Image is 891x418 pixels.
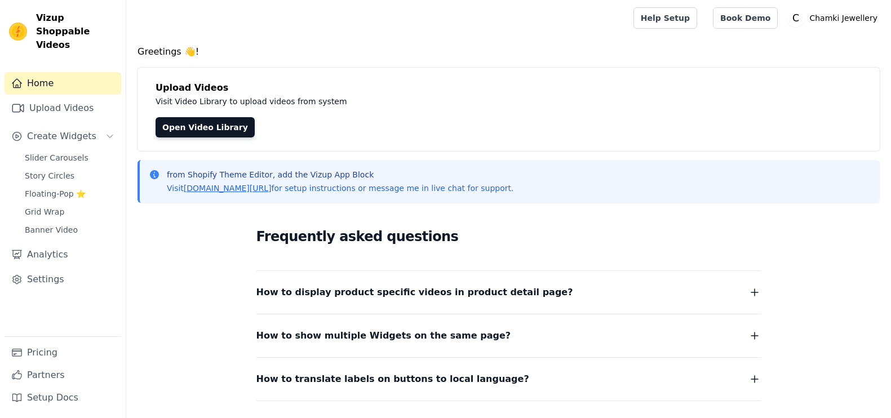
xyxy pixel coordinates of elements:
[156,81,862,95] h4: Upload Videos
[5,386,121,409] a: Setup Docs
[633,7,697,29] a: Help Setup
[9,23,27,41] img: Vizup
[25,224,78,235] span: Banner Video
[36,11,117,52] span: Vizup Shoppable Videos
[184,184,272,193] a: [DOMAIN_NAME][URL]
[256,328,761,344] button: How to show multiple Widgets on the same page?
[138,45,880,59] h4: Greetings 👋!
[805,8,882,28] p: Chamki Jewellery
[792,12,799,24] text: C
[18,204,121,220] a: Grid Wrap
[5,341,121,364] a: Pricing
[787,8,882,28] button: C Chamki Jewellery
[167,169,513,180] p: from Shopify Theme Editor, add the Vizup App Block
[156,95,661,108] p: Visit Video Library to upload videos from system
[156,117,255,137] a: Open Video Library
[256,371,761,387] button: How to translate labels on buttons to local language?
[713,7,778,29] a: Book Demo
[18,186,121,202] a: Floating-Pop ⭐
[25,152,88,163] span: Slider Carousels
[25,188,86,199] span: Floating-Pop ⭐
[256,225,761,248] h2: Frequently asked questions
[25,206,64,217] span: Grid Wrap
[5,268,121,291] a: Settings
[27,130,96,143] span: Create Widgets
[5,72,121,95] a: Home
[18,168,121,184] a: Story Circles
[5,97,121,119] a: Upload Videos
[167,183,513,194] p: Visit for setup instructions or message me in live chat for support.
[18,150,121,166] a: Slider Carousels
[18,222,121,238] a: Banner Video
[5,364,121,386] a: Partners
[256,284,573,300] span: How to display product specific videos in product detail page?
[256,371,529,387] span: How to translate labels on buttons to local language?
[256,328,511,344] span: How to show multiple Widgets on the same page?
[5,125,121,148] button: Create Widgets
[5,243,121,266] a: Analytics
[25,170,74,181] span: Story Circles
[256,284,761,300] button: How to display product specific videos in product detail page?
